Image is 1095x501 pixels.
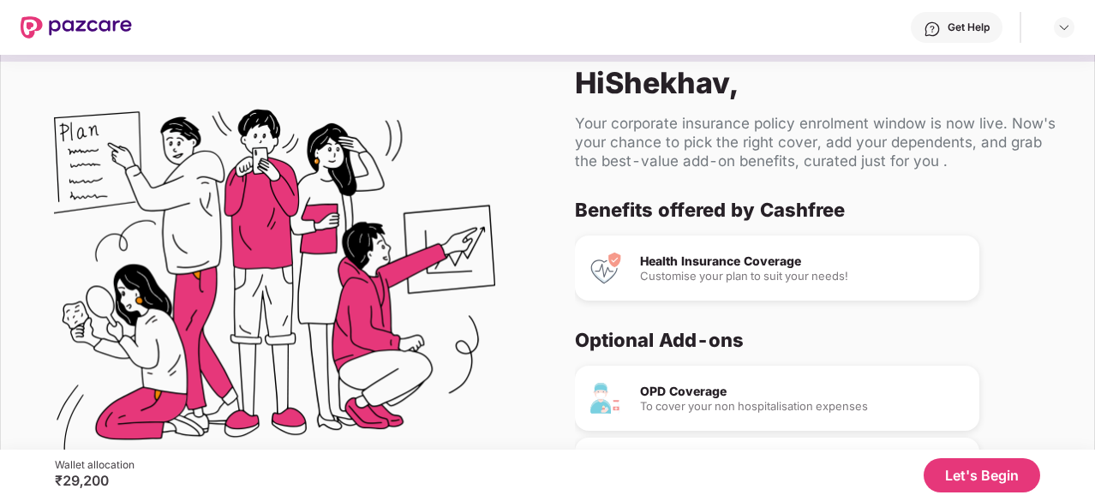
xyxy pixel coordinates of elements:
div: Health Insurance Coverage [640,255,966,267]
div: Your corporate insurance policy enrolment window is now live. Now's your chance to pick the right... [575,114,1067,170]
img: New Pazcare Logo [21,16,132,39]
div: Benefits offered by Cashfree [575,198,1053,222]
img: svg+xml;base64,PHN2ZyBpZD0iRHJvcGRvd24tMzJ4MzIiIHhtbG5zPSJodHRwOi8vd3d3LnczLm9yZy8yMDAwL3N2ZyIgd2... [1057,21,1071,34]
div: Wallet allocation [55,458,135,472]
div: To cover your non hospitalisation expenses [640,401,966,412]
div: Get Help [948,21,990,34]
div: OPD Coverage [640,385,966,397]
div: Customise your plan to suit your needs! [640,271,966,282]
div: ₹29,200 [55,472,135,489]
div: Hi Shekhav , [575,65,1067,100]
div: Optional Add-ons [575,328,1053,352]
img: Health Insurance Coverage [589,251,623,285]
img: svg+xml;base64,PHN2ZyBpZD0iSGVscC0zMngzMiIgeG1sbnM9Imh0dHA6Ly93d3cudzMub3JnLzIwMDAvc3ZnIiB3aWR0aD... [924,21,941,38]
button: Let's Begin [924,458,1040,492]
img: OPD Coverage [589,381,623,415]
